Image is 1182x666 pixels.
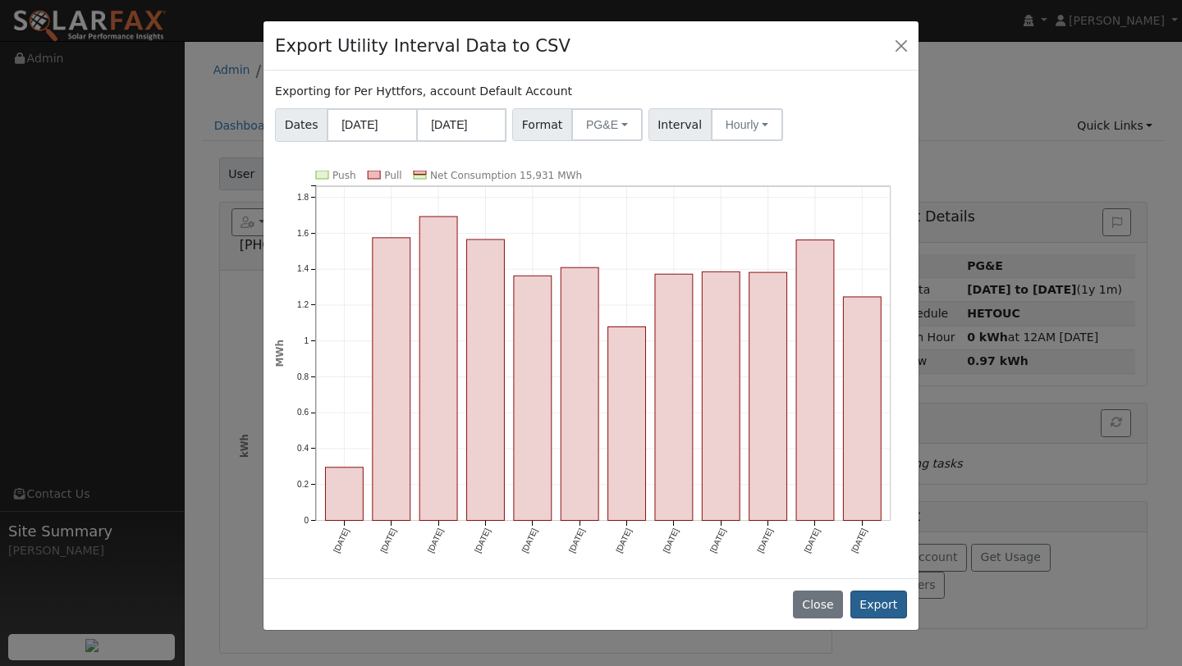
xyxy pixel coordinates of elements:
text: [DATE] [803,527,822,554]
text: [DATE] [379,527,398,554]
text: MWh [274,340,286,367]
button: Close [793,591,843,618]
text: 0.2 [297,480,309,489]
rect: onclick="" [561,267,598,520]
span: Interval [648,108,712,141]
rect: onclick="" [467,239,505,521]
text: 1.2 [297,300,309,309]
h4: Export Utility Interval Data to CSV [275,33,570,59]
text: 1.6 [297,228,309,237]
text: Push [332,170,356,181]
text: [DATE] [662,527,680,554]
span: Format [512,108,572,141]
text: Net Consumption 15,931 MWh [430,170,582,181]
text: 1.4 [297,264,309,273]
text: [DATE] [614,527,633,554]
text: [DATE] [426,527,445,554]
rect: onclick="" [373,238,410,521]
rect: onclick="" [514,276,552,520]
text: [DATE] [567,527,586,554]
text: 0.4 [297,444,309,453]
rect: onclick="" [749,272,787,520]
rect: onclick="" [419,217,457,521]
text: [DATE] [473,527,492,554]
text: 1.8 [297,193,309,202]
rect: onclick="" [844,297,882,521]
text: 1 [305,336,309,345]
rect: onclick="" [608,326,646,520]
label: Exporting for Per Hyttfors, account Default Account [275,83,572,100]
text: [DATE] [332,527,350,554]
rect: onclick="" [655,274,693,520]
text: [DATE] [850,527,868,554]
rect: onclick="" [702,271,740,520]
text: [DATE] [708,527,727,554]
button: Close [890,34,913,57]
text: [DATE] [520,527,539,554]
button: PG&E [571,108,643,141]
rect: onclick="" [796,239,834,520]
button: Hourly [711,108,783,141]
text: 0 [305,516,309,525]
text: 0.6 [297,408,309,417]
button: Export [850,591,907,618]
span: Dates [275,108,328,142]
text: [DATE] [755,527,774,554]
rect: onclick="" [326,468,364,521]
text: Pull [384,170,401,181]
text: 0.8 [297,372,309,381]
